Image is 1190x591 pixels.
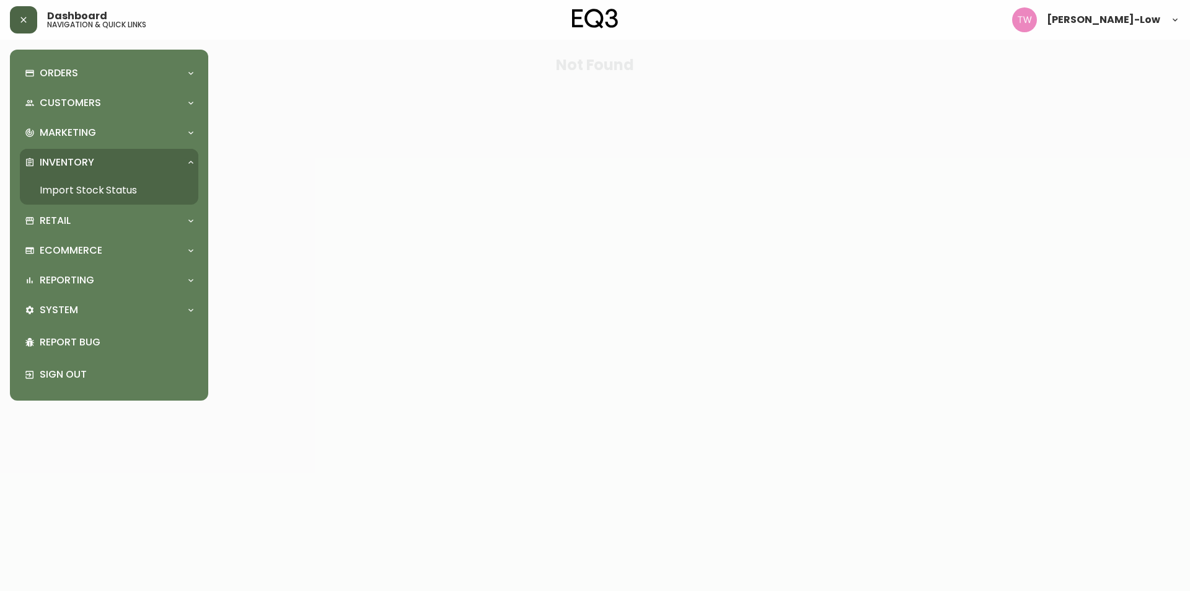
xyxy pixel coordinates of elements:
[20,237,198,264] div: Ecommerce
[20,89,198,117] div: Customers
[20,149,198,176] div: Inventory
[572,9,618,29] img: logo
[47,21,146,29] h5: navigation & quick links
[20,267,198,294] div: Reporting
[20,176,198,205] a: Import Stock Status
[1012,7,1037,32] img: e49ea9510ac3bfab467b88a9556f947d
[40,273,94,287] p: Reporting
[20,296,198,324] div: System
[40,96,101,110] p: Customers
[40,335,193,349] p: Report Bug
[20,60,198,87] div: Orders
[40,303,78,317] p: System
[40,156,94,169] p: Inventory
[20,207,198,234] div: Retail
[20,358,198,391] div: Sign Out
[1047,15,1160,25] span: [PERSON_NAME]-Low
[40,126,96,140] p: Marketing
[47,11,107,21] span: Dashboard
[40,66,78,80] p: Orders
[40,214,71,228] p: Retail
[40,368,193,381] p: Sign Out
[20,326,198,358] div: Report Bug
[40,244,102,257] p: Ecommerce
[20,119,198,146] div: Marketing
